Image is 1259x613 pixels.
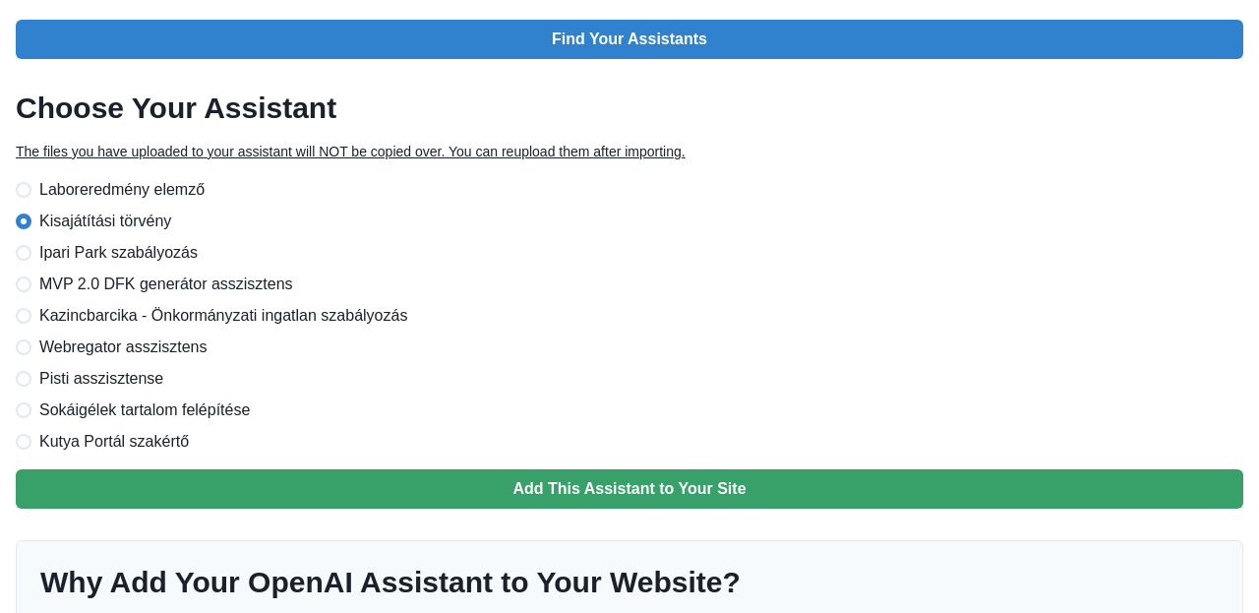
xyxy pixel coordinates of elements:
[39,273,293,296] span: MVP 2.0 DFK generátor asszisztens
[39,210,171,233] span: Kisajátítási törvény
[16,20,1243,59] button: Find Your Assistants
[39,398,250,422] span: Sokáigélek tartalom felépítése
[39,178,205,202] span: Laboreredmény elemző
[16,142,1243,162] p: The files you have uploaded to your assistant will NOT be copied over. You can reupload them afte...
[39,304,407,328] span: Kazincbarcika - Önkormányzati ingatlan szabályozás
[40,565,1219,600] h2: Why Add Your OpenAI Assistant to Your Website?
[39,336,207,359] span: Webregator asszisztens
[39,241,198,265] span: Ipari Park szabályozás
[16,91,1243,126] h2: Choose Your Assistant
[16,469,1243,509] button: Add This Assistant to Your Site
[39,367,163,391] span: Pisti asszisztense
[39,430,189,454] span: Kutya Portál szakértő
